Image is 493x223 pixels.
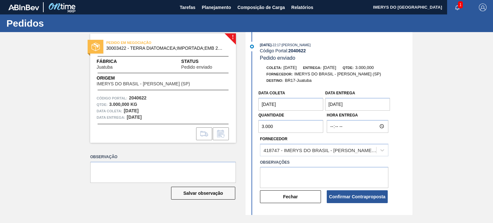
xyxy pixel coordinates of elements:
[355,65,374,70] span: 3.000,000
[303,66,321,70] span: Entrega:
[272,43,281,47] span: - 22:17
[288,48,306,53] strong: 2040622
[260,137,287,141] label: Fornecedor
[90,152,236,162] label: Observação
[266,79,283,82] span: Destino:
[281,43,311,47] span: : [PERSON_NAME]
[260,190,321,203] button: Fechar
[447,3,468,12] button: Notificações
[181,58,229,65] span: Status
[97,95,127,101] span: Código Portal:
[97,65,113,70] span: Juatuba
[283,65,297,70] span: [DATE]
[127,115,142,120] strong: [DATE]
[260,158,388,167] label: Observações
[258,91,285,95] label: Data coleta
[327,111,388,120] label: Hora Entrega
[325,98,390,111] input: dd/mm/yyyy
[97,81,190,86] span: IMERYS DO BRASIL - [PERSON_NAME] (SP)
[479,4,487,11] img: Logout
[260,48,412,53] div: Código Portal:
[129,95,147,100] strong: 2040622
[238,4,285,11] span: Composição de Carga
[342,66,353,70] span: Qtde:
[97,114,125,121] span: Data entrega:
[202,4,231,11] span: Planejamento
[266,72,293,76] span: Fornecedor:
[213,127,229,140] div: Informar alteração no pedido
[106,46,223,51] span: 30003422 - TERRA DIATOMACEA;IMPORTADA;EMB 24KG
[97,101,108,108] span: Qtde :
[260,43,272,47] span: [DATE]
[258,113,284,117] label: Quantidade
[458,1,463,8] span: 1
[285,78,312,83] span: BR17-Juatuba
[291,4,313,11] span: Relatórios
[294,72,381,76] span: IMERYS DO BRASIL - [PERSON_NAME] (SP)
[8,4,39,10] img: TNhmsLtSVTkK8tSr43FrP2fwEKptu5GPRR3wAAAABJRU5ErkJggg==
[260,55,295,61] span: Pedido enviado
[258,98,323,111] input: dd/mm/yyyy
[180,4,195,11] span: Tarefas
[196,127,212,140] div: Ir para Composição de Carga
[327,190,388,203] button: Confirmar Contraproposta
[106,39,196,46] span: PEDIDO EM NEGOCIAÇÃO
[91,43,100,51] img: status
[6,20,120,27] h1: Pedidos
[97,58,133,65] span: Fábrica
[124,108,139,113] strong: [DATE]
[109,102,137,107] strong: 3.000,000 KG
[97,75,208,81] span: Origem
[181,65,212,70] span: Pedido enviado
[97,108,122,114] span: Data coleta:
[325,91,355,95] label: Data entrega
[264,147,377,153] div: 418747 - IMERYS DO BRASIL - [PERSON_NAME] ([GEOGRAPHIC_DATA])
[323,65,336,70] span: [DATE]
[171,187,235,200] button: Salvar observação
[250,45,254,48] img: atual
[266,66,282,70] span: Coleta:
